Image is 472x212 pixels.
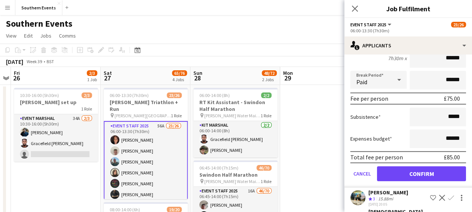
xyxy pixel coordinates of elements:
[172,70,187,76] span: 65/76
[204,179,261,184] span: [PERSON_NAME] Water Main Car Park
[344,4,472,14] h3: Job Fulfilment
[344,36,472,55] div: Applicants
[350,114,381,120] label: Subsistence
[283,70,293,76] span: Mon
[193,88,277,157] app-job-card: 06:00-14:00 (8h)2/2RT Kit Assistant - Swindon Half Marathon [PERSON_NAME] Water Main Car Park1 Ro...
[104,99,188,112] h3: [PERSON_NAME] Triathlon + Run
[193,121,277,157] app-card-role: Kit Marshal2/206:00-14:00 (8h)Gracefield [PERSON_NAME][PERSON_NAME]
[388,55,407,62] div: 7h30m x
[6,32,17,39] span: View
[282,74,293,82] span: 29
[256,165,271,171] span: 46/70
[192,74,202,82] span: 28
[56,31,79,41] a: Comms
[368,189,408,196] div: [PERSON_NAME]
[104,70,112,76] span: Sat
[87,77,97,82] div: 1 Job
[81,92,92,98] span: 2/3
[20,92,59,98] span: 10:30-16:00 (5h30m)
[172,77,187,82] div: 4 Jobs
[262,77,276,82] div: 2 Jobs
[199,165,238,171] span: 06:45-14:00 (7h15m)
[377,166,466,181] button: Confirm
[14,99,98,106] h3: [PERSON_NAME] set up
[115,113,171,118] span: [PERSON_NAME][GEOGRAPHIC_DATA], [GEOGRAPHIC_DATA], [GEOGRAPHIC_DATA]
[199,92,230,98] span: 06:00-14:00 (8h)
[110,92,149,98] span: 06:00-13:30 (7h30m)
[81,106,92,112] span: 1 Role
[444,95,460,102] div: £75.00
[167,92,182,98] span: 23/26
[350,166,374,181] button: Cancel
[3,31,20,41] a: View
[350,95,388,102] div: Fee per person
[14,114,98,162] app-card-role: Event Marshal34A2/310:30-16:00 (5h30m)[PERSON_NAME]Gracefield [PERSON_NAME]
[24,32,33,39] span: Edit
[373,196,375,201] span: 3
[40,32,51,39] span: Jobs
[350,153,403,161] div: Total fee per person
[87,70,97,76] span: 2/3
[350,22,386,27] span: Event Staff 2025
[350,28,466,33] div: 06:00-13:30 (7h30m)
[6,58,23,65] div: [DATE]
[377,196,395,202] div: 15.88mi
[171,113,182,118] span: 1 Role
[368,202,408,207] div: [DATE] 20:05
[15,0,62,15] button: Southern Events
[25,59,44,64] span: Week 39
[261,92,271,98] span: 2/2
[37,31,54,41] a: Jobs
[103,74,112,82] span: 27
[451,22,466,27] span: 23/26
[444,153,460,161] div: £85.00
[204,113,261,118] span: [PERSON_NAME] Water Main Car Park
[14,70,20,76] span: Fri
[14,88,98,162] app-job-card: 10:30-16:00 (5h30m)2/3[PERSON_NAME] set up1 RoleEvent Marshal34A2/310:30-16:00 (5h30m)[PERSON_NAM...
[262,70,277,76] span: 48/72
[261,113,271,118] span: 1 Role
[13,74,20,82] span: 26
[193,70,202,76] span: Sun
[21,31,36,41] a: Edit
[59,32,76,39] span: Comms
[193,171,277,178] h3: Swindon Half Marathon
[350,135,392,142] label: Expenses budget
[104,88,188,199] app-job-card: 06:00-13:30 (7h30m)23/26[PERSON_NAME] Triathlon + Run [PERSON_NAME][GEOGRAPHIC_DATA], [GEOGRAPHIC...
[193,99,277,112] h3: RT Kit Assistant - Swindon Half Marathon
[261,179,271,184] span: 1 Role
[6,18,72,29] h1: Southern Events
[356,78,367,86] span: Paid
[47,59,54,64] div: BST
[350,22,392,27] button: Event Staff 2025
